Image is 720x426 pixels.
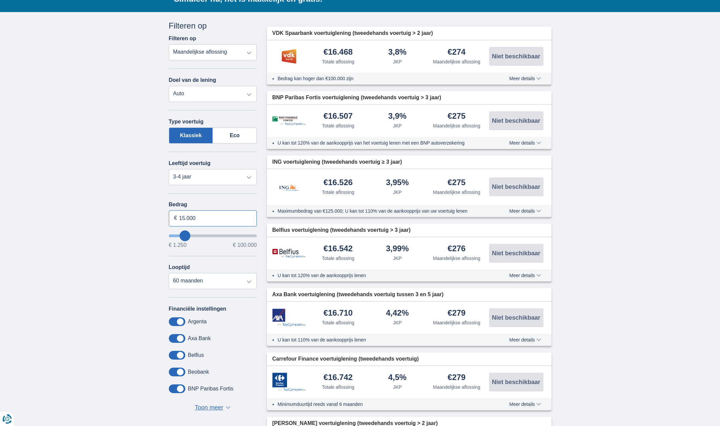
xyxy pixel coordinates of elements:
span: Niet beschikbaar [492,118,540,124]
span: Meer details [509,76,541,81]
div: Filteren op [169,20,257,32]
button: Meer details [504,140,546,146]
div: Maandelijkse aflossing [433,189,480,196]
div: €275 [448,178,466,188]
span: Niet beschikbaar [492,53,540,59]
div: Totale aflossing [322,319,354,326]
div: 3,99% [386,245,409,254]
div: Totale aflossing [322,189,354,196]
div: €16.710 [324,309,353,318]
span: Toon meer [195,404,223,412]
label: Bedrag [169,202,257,208]
button: Meer details [504,208,546,214]
img: product.pl.alt ING [272,176,306,198]
div: Totale aflossing [322,255,354,262]
div: €276 [448,245,466,254]
label: Type voertuig [169,119,204,125]
span: € [174,214,177,222]
label: Leeftijd voertuig [169,160,210,166]
img: product.pl.alt BNP Paribas Fortis [272,116,306,126]
span: Meer details [509,402,541,407]
span: VDK Spaarbank voertuiglening (tweedehands voertuig > 2 jaar) [272,30,433,37]
label: Belfius [188,352,204,358]
img: product.pl.alt VDK bank [272,48,306,65]
label: BNP Paribas Fortis [188,386,234,392]
span: € 1.250 [169,243,187,248]
img: product.pl.alt Axa Bank [272,309,306,326]
div: JKP [393,58,402,65]
div: Maandelijkse aflossing [433,122,480,129]
label: Looptijd [169,264,190,270]
span: Niet beschikbaar [492,315,540,321]
span: Niet beschikbaar [492,184,540,190]
span: Niet beschikbaar [492,379,540,385]
div: Maandelijkse aflossing [433,255,480,262]
button: Niet beschikbaar [489,177,543,196]
div: JKP [393,255,402,262]
li: U kan tot 110% van de aankoopprijs lenen [278,336,485,343]
li: Bedrag kan hoger dan €100.000 zijn [278,75,485,82]
span: Carrefour Finance voertuiglening (tweedehands voertuig) [272,355,419,363]
label: Beobank [188,369,209,375]
div: 3,9% [388,112,406,121]
div: €274 [448,48,466,57]
img: product.pl.alt Belfius [272,249,306,258]
span: Niet beschikbaar [492,250,540,256]
button: Meer details [504,402,546,407]
label: Axa Bank [188,335,211,341]
span: Belfius voertuiglening (tweedehands voertuig > 3 jaar) [272,226,411,234]
button: Niet beschikbaar [489,308,543,327]
span: ▼ [226,406,231,409]
div: 3,95% [386,178,409,188]
span: BNP Paribas Fortis voertuiglening (tweedehands voertuig > 3 jaar) [272,94,441,102]
div: 4,42% [386,309,409,318]
button: Meer details [504,337,546,342]
div: 3,8% [388,48,406,57]
div: JKP [393,122,402,129]
div: Maandelijkse aflossing [433,319,480,326]
li: U kan tot 120% van de aankoopprijs lenen [278,272,485,279]
button: Meer details [504,273,546,278]
li: Minimumduurtijd reeds vanaf 6 maanden [278,401,485,408]
span: Meer details [509,209,541,213]
img: product.pl.alt Carrefour Finance [272,373,306,391]
div: €16.742 [324,373,353,382]
div: Maandelijkse aflossing [433,384,480,390]
div: JKP [393,189,402,196]
div: JKP [393,319,402,326]
button: Niet beschikbaar [489,244,543,263]
span: Meer details [509,141,541,145]
li: U kan tot 120% van de aankoopprijs van het voertuig lenen met een BNP autoverzekering [278,140,485,146]
button: Meer details [504,76,546,81]
span: Axa Bank voertuiglening (tweedehands voertuig tussen 3 en 5 jaar) [272,291,443,299]
label: Filteren op [169,36,196,42]
button: Niet beschikbaar [489,47,543,66]
label: Klassiek [169,127,213,144]
div: €279 [448,373,466,382]
div: Totale aflossing [322,384,354,390]
input: wantToBorrow [169,234,257,237]
div: €275 [448,112,466,121]
div: JKP [393,384,402,390]
div: €16.507 [324,112,353,121]
span: € 100.000 [233,243,257,248]
div: 4,5% [388,373,406,382]
div: Totale aflossing [322,58,354,65]
span: Meer details [509,337,541,342]
span: ING voertuiglening (tweedehands voertuig ≥ 3 jaar) [272,158,402,166]
span: Meer details [509,273,541,278]
li: Maximumbedrag van €125.000; U kan tot 110% van de aankoopprijs van uw voertuig lenen [278,208,485,214]
label: Argenta [188,319,207,325]
button: Niet beschikbaar [489,111,543,130]
div: Maandelijkse aflossing [433,58,480,65]
button: Toon meer ▼ [193,403,233,413]
div: €16.526 [324,178,353,188]
div: €279 [448,309,466,318]
label: Eco [213,127,257,144]
label: Financiële instellingen [169,306,227,312]
label: Doel van de lening [169,77,216,83]
div: Totale aflossing [322,122,354,129]
button: Niet beschikbaar [489,373,543,391]
div: €16.542 [324,245,353,254]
